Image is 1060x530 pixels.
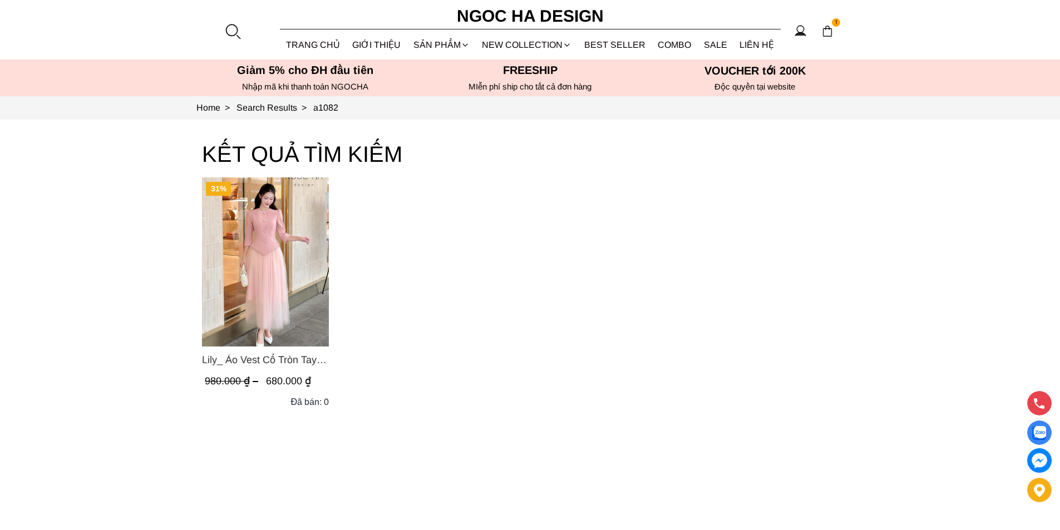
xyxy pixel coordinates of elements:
a: Link to Home [196,103,236,112]
a: BEST SELLER [578,30,652,60]
a: Link to Lily_ Áo Vest Cổ Tròn Tay Lừng Mix Chân Váy Lưới Màu Hồng A1082+CV140 [202,352,329,368]
span: > [220,103,234,112]
div: Đã bán: 0 [290,395,329,409]
a: SALE [698,30,734,60]
img: Display image [1032,426,1046,440]
h6: MIễn phí ship cho tất cả đơn hàng [421,82,639,92]
div: SẢN PHẨM [407,30,476,60]
img: Lily_ Áo Vest Cổ Tròn Tay Lừng Mix Chân Váy Lưới Màu Hồng A1082+CV140 [202,177,329,346]
span: Lily_ Áo Vest Cổ Tròn Tay Lừng Mix Chân Váy Lưới Màu Hồng A1082+CV140 [202,352,329,368]
a: GIỚI THIỆU [346,30,407,60]
h5: VOUCHER tới 200K [646,64,864,77]
a: Ngoc Ha Design [447,3,614,29]
span: 680.000 ₫ [266,375,311,387]
span: > [297,103,311,112]
font: Nhập mã khi thanh toán NGOCHA [242,82,368,91]
a: Link to Search Results [236,103,313,112]
h6: Độc quyền tại website [646,82,864,92]
span: 980.000 ₫ [205,375,261,387]
a: Link to a1082 [313,103,338,112]
a: TRANG CHỦ [280,30,347,60]
a: Display image [1027,420,1052,445]
h3: KẾT QUẢ TÌM KIẾM [202,136,859,172]
a: NEW COLLECTION [476,30,578,60]
a: messenger [1027,448,1052,473]
a: Combo [652,30,698,60]
a: Product image - Lily_ Áo Vest Cổ Tròn Tay Lừng Mix Chân Váy Lưới Màu Hồng A1082+CV140 [202,177,329,346]
span: 1 [832,18,841,27]
font: Giảm 5% cho ĐH đầu tiên [237,64,373,76]
font: Freeship [503,64,558,76]
img: img-CART-ICON-ksit0nf1 [821,25,834,37]
a: LIÊN HỆ [733,30,781,60]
